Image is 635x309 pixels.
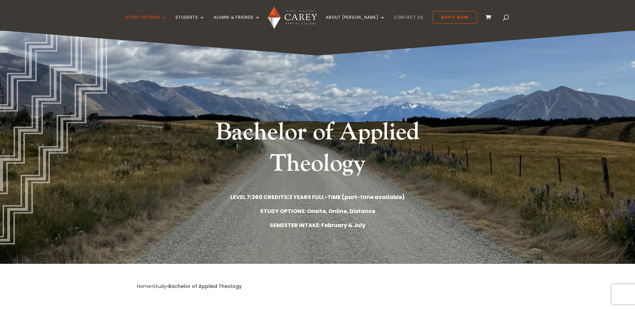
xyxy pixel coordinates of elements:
a: Study [153,283,166,290]
a: Students [175,15,205,31]
a: About [PERSON_NAME] [326,15,385,31]
img: Carey Baptist College [268,6,317,29]
strong: 3 YEARS FULL-TIME (part-time available) [289,193,405,201]
a: Home [137,283,151,290]
p: | | [137,193,498,202]
a: Apply Now [432,11,477,24]
a: Contact Us [394,15,423,31]
strong: LEVEL 7 [230,193,250,201]
a: Study Options [125,15,167,31]
strong: 360 CREDITS [252,193,287,201]
strong: SEMESTER INTAKE: February & July [270,221,366,229]
a: Alumni & Friends [214,15,260,31]
span: » » [137,283,242,290]
span: Bachelor of Applied Theology [168,283,242,290]
strong: STUDY OPTIONS: Onsite, Online, Distance [260,207,375,215]
h1: Bachelor of Applied Theology [192,117,443,183]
